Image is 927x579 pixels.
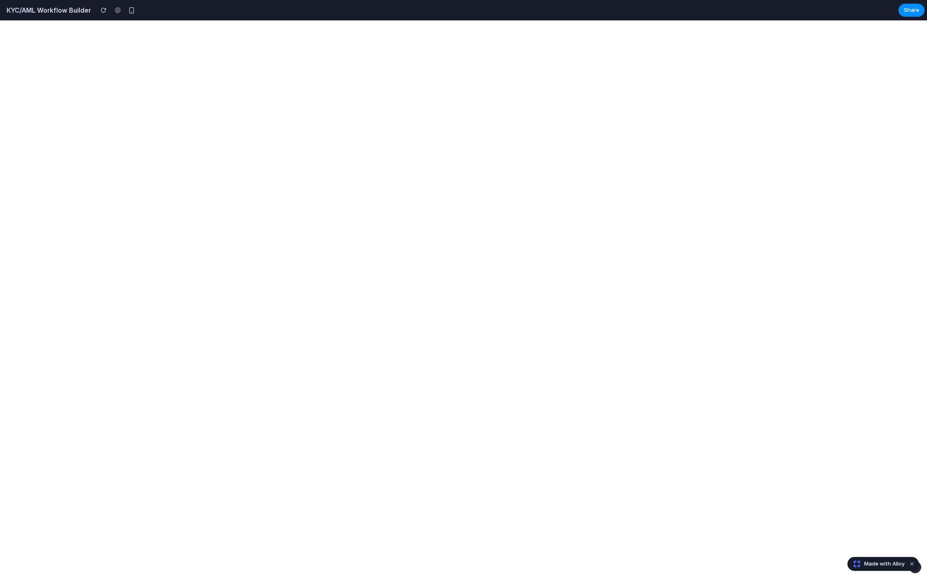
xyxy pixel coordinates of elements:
[907,559,917,569] button: Dismiss watermark
[898,4,925,17] button: Share
[3,5,91,15] h2: KYC/AML Workflow Builder
[904,6,919,14] span: Share
[864,560,905,568] span: Made with Alloy
[848,560,905,568] a: Made with Alloy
